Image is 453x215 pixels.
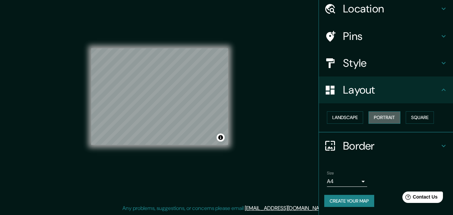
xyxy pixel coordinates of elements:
[406,111,434,124] button: Square
[91,48,228,145] canvas: Map
[245,205,328,212] a: [EMAIL_ADDRESS][DOMAIN_NAME]
[122,204,329,212] p: Any problems, suggestions, or concerns please email .
[327,170,334,176] label: Size
[343,30,440,43] h4: Pins
[343,83,440,97] h4: Layout
[319,23,453,50] div: Pins
[327,111,363,124] button: Landscape
[343,56,440,70] h4: Style
[369,111,400,124] button: Portrait
[217,133,225,142] button: Toggle attribution
[319,76,453,103] div: Layout
[319,132,453,159] div: Border
[343,139,440,153] h4: Border
[393,189,446,208] iframe: Help widget launcher
[324,195,374,207] button: Create your map
[327,176,367,187] div: A4
[319,50,453,76] div: Style
[343,2,440,15] h4: Location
